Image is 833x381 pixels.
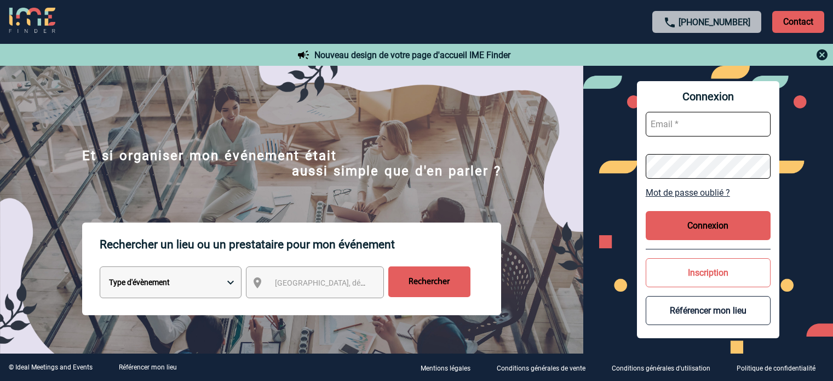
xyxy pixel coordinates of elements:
[663,16,676,29] img: call-24-px.png
[421,365,470,372] p: Mentions légales
[646,296,771,325] button: Référencer mon lieu
[772,11,824,33] p: Contact
[679,17,750,27] a: [PHONE_NUMBER]
[497,365,585,372] p: Conditions générales de vente
[646,258,771,287] button: Inscription
[275,278,427,287] span: [GEOGRAPHIC_DATA], département, région...
[412,362,488,373] a: Mentions légales
[737,365,815,372] p: Politique de confidentialité
[612,365,710,372] p: Conditions générales d'utilisation
[646,90,771,103] span: Connexion
[119,363,177,371] a: Référencer mon lieu
[388,266,470,297] input: Rechercher
[646,211,771,240] button: Connexion
[488,362,603,373] a: Conditions générales de vente
[9,363,93,371] div: © Ideal Meetings and Events
[646,187,771,198] a: Mot de passe oublié ?
[100,223,501,266] p: Rechercher un lieu ou un prestataire pour mon événement
[646,112,771,137] input: Email *
[728,362,833,373] a: Politique de confidentialité
[603,362,728,373] a: Conditions générales d'utilisation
